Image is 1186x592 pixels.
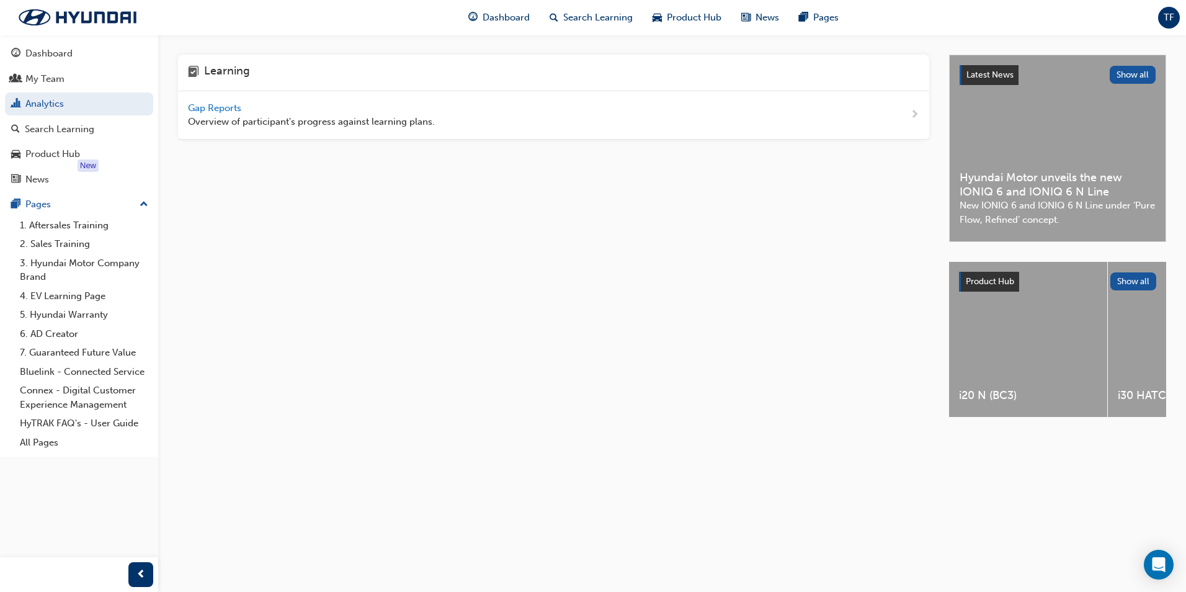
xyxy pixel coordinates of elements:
[188,102,244,114] span: Gap Reports
[15,305,153,325] a: 5. Hyundai Warranty
[5,168,153,191] a: News
[5,92,153,115] a: Analytics
[11,174,20,186] span: news-icon
[25,147,80,161] div: Product Hub
[550,10,558,25] span: search-icon
[960,171,1156,199] span: Hyundai Motor unveils the new IONIQ 6 and IONIQ 6 N Line
[789,5,849,30] a: pages-iconPages
[78,159,99,172] div: Tooltip anchor
[959,388,1097,403] span: i20 N (BC3)
[5,193,153,216] button: Pages
[15,254,153,287] a: 3. Hyundai Motor Company Brand
[966,276,1014,287] span: Product Hub
[1110,66,1156,84] button: Show all
[11,199,20,210] span: pages-icon
[188,115,435,129] span: Overview of participant's progress against learning plans.
[11,74,20,85] span: people-icon
[6,4,149,30] img: Trak
[188,65,199,81] span: learning-icon
[540,5,643,30] a: search-iconSearch Learning
[643,5,731,30] a: car-iconProduct Hub
[731,5,789,30] a: news-iconNews
[11,48,20,60] span: guage-icon
[667,11,721,25] span: Product Hub
[5,40,153,193] button: DashboardMy TeamAnalyticsSearch LearningProduct HubNews
[15,235,153,254] a: 2. Sales Training
[1110,272,1157,290] button: Show all
[15,343,153,362] a: 7. Guaranteed Future Value
[140,197,148,213] span: up-icon
[966,70,1014,80] span: Latest News
[5,118,153,141] a: Search Learning
[204,65,250,81] h4: Learning
[25,122,94,137] div: Search Learning
[11,124,20,135] span: search-icon
[11,149,20,160] span: car-icon
[960,199,1156,226] span: New IONIQ 6 and IONIQ 6 N Line under ‘Pure Flow, Refined’ concept.
[25,47,73,61] div: Dashboard
[949,262,1107,417] a: i20 N (BC3)
[1144,550,1174,580] div: Open Intercom Messenger
[483,11,530,25] span: Dashboard
[653,10,662,25] span: car-icon
[959,272,1156,292] a: Product HubShow all
[15,325,153,344] a: 6. AD Creator
[25,72,65,86] div: My Team
[5,68,153,91] a: My Team
[5,42,153,65] a: Dashboard
[1164,11,1174,25] span: TF
[11,99,20,110] span: chart-icon
[15,362,153,382] a: Bluelink - Connected Service
[15,287,153,306] a: 4. EV Learning Page
[1158,7,1180,29] button: TF
[25,173,49,187] div: News
[15,216,153,235] a: 1. Aftersales Training
[178,91,929,140] a: Gap Reports Overview of participant's progress against learning plans.next-icon
[910,107,919,123] span: next-icon
[960,65,1156,85] a: Latest NewsShow all
[25,197,51,212] div: Pages
[949,55,1166,242] a: Latest NewsShow allHyundai Motor unveils the new IONIQ 6 and IONIQ 6 N LineNew IONIQ 6 and IONIQ ...
[458,5,540,30] a: guage-iconDashboard
[813,11,839,25] span: Pages
[756,11,779,25] span: News
[563,11,633,25] span: Search Learning
[15,381,153,414] a: Connex - Digital Customer Experience Management
[15,433,153,452] a: All Pages
[15,414,153,433] a: HyTRAK FAQ's - User Guide
[5,143,153,166] a: Product Hub
[799,10,808,25] span: pages-icon
[468,10,478,25] span: guage-icon
[136,567,146,583] span: prev-icon
[741,10,751,25] span: news-icon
